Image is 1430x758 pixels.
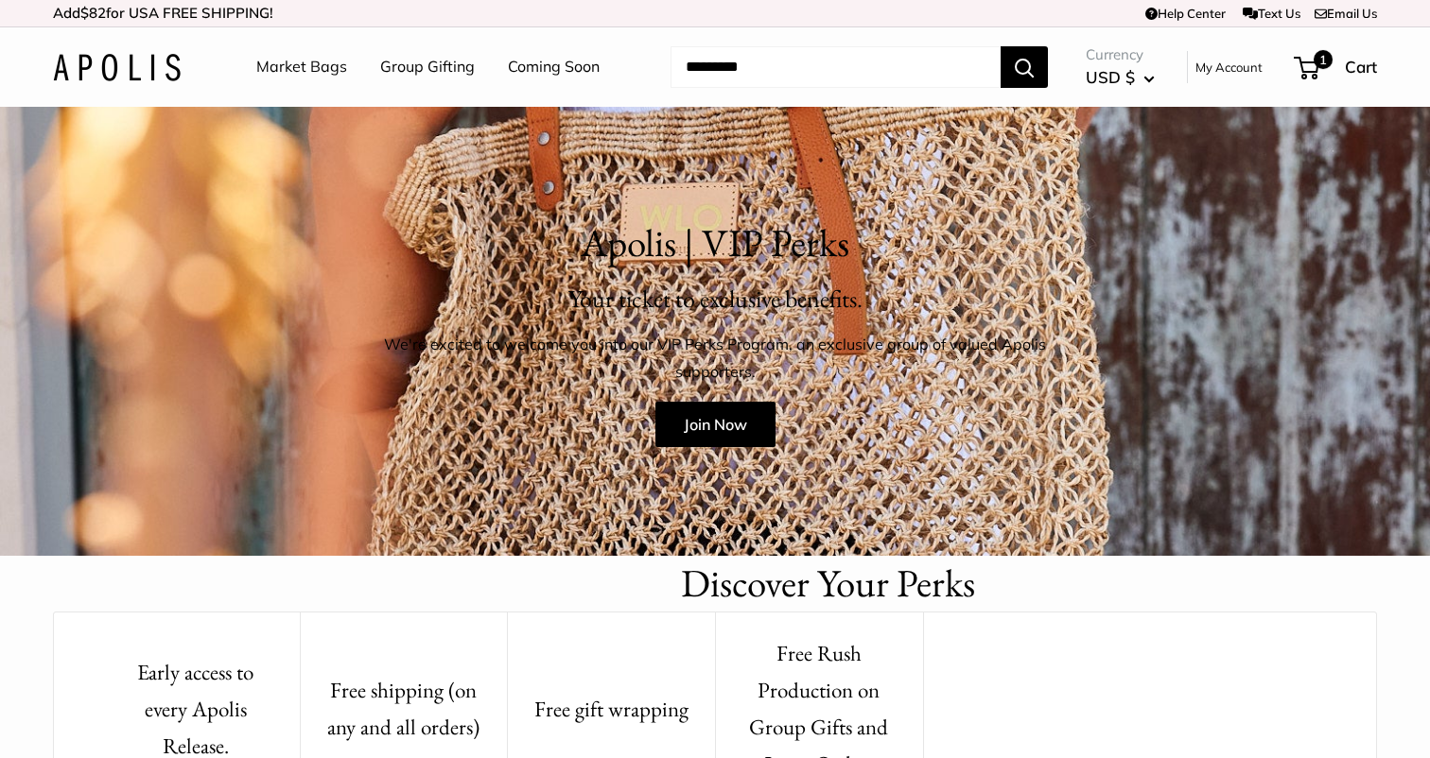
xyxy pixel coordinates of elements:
[508,53,600,81] a: Coming Soon
[1243,6,1300,21] a: Text Us
[1315,6,1377,21] a: Email Us
[655,402,776,447] a: Join Now
[1195,56,1263,78] a: My Account
[1086,67,1135,87] span: USD $
[671,46,1001,88] input: Search...
[323,672,485,746] h3: Free shipping (on any and all orders)
[1086,62,1155,93] button: USD $
[1314,50,1333,69] span: 1
[1001,46,1048,88] button: Search
[256,53,347,81] a: Market Bags
[375,331,1055,388] p: We're excited to welcome you into our VIP Perks Program, an exclusive group of valued Apolis supp...
[1345,57,1377,77] span: Cart
[681,556,975,612] h2: Discover Your Perks
[1145,6,1226,21] a: Help Center
[1296,52,1377,82] a: 1 Cart
[375,281,1055,318] p: Your ticket to exclusive benefits.
[80,4,106,22] span: $82
[53,54,181,81] img: Apolis
[380,53,475,81] a: Group Gifting
[581,215,849,271] h1: Apolis | VIP Perks
[530,691,692,728] h3: Free gift wrapping
[1086,42,1155,68] span: Currency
